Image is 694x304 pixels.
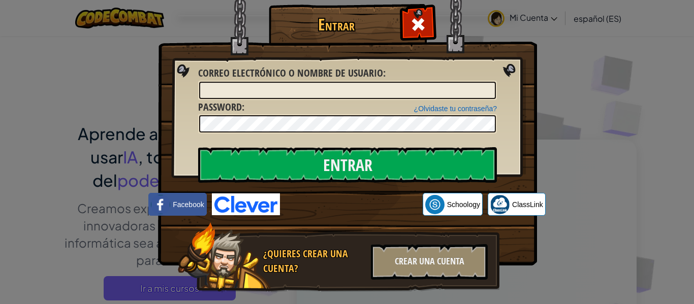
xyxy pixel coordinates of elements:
[490,195,510,214] img: classlink-logo-small.png
[198,100,244,115] label: :
[212,193,280,215] img: clever-logo-blue.png
[425,195,445,214] img: schoology.png
[263,247,365,276] div: ¿Quieres crear una cuenta?
[198,66,383,80] span: Correo electrónico o nombre de usuario
[151,195,170,214] img: facebook_small.png
[371,244,488,280] div: Crear una cuenta
[512,199,543,210] span: ClassLink
[280,193,423,216] iframe: Botón Iniciar sesión con Google
[198,147,497,183] input: Entrar
[198,66,386,81] label: :
[198,100,242,114] span: Password
[271,16,401,33] h1: Entrar
[447,199,480,210] span: Schoology
[414,105,497,113] a: ¿Olvidaste tu contraseña?
[173,199,204,210] span: Facebook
